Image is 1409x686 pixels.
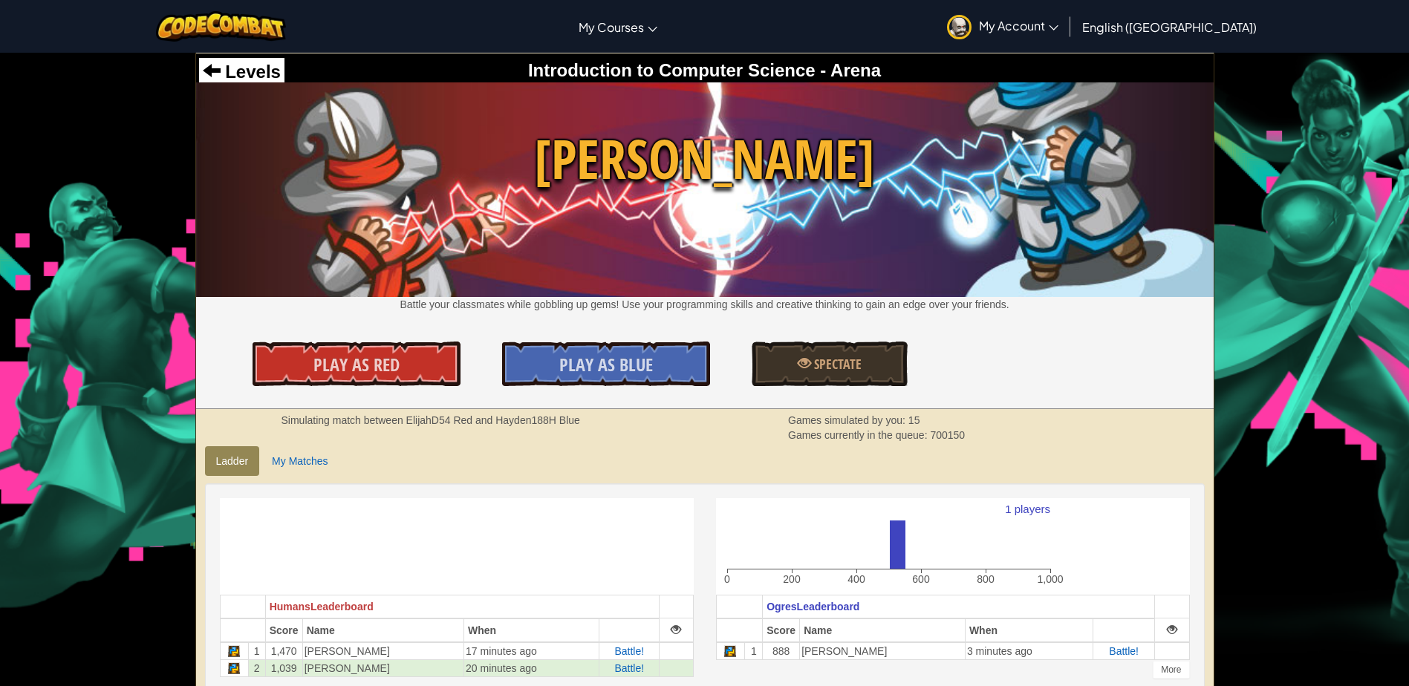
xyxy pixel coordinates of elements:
span: 15 [908,414,920,426]
td: 1,039 [265,659,302,676]
img: avatar [947,15,972,39]
span: Leaderboard [310,601,374,612]
span: 700150 [930,429,965,441]
img: Wakka Maul [196,82,1214,296]
span: Humans [270,601,310,612]
span: - Arena [816,60,881,80]
span: Games simulated by you: [788,414,908,426]
td: 1 [745,642,763,660]
th: Score [763,618,800,642]
td: 1 [248,642,265,660]
td: Python [220,642,248,660]
th: Name [302,618,463,642]
td: 2 [248,659,265,676]
p: Battle your classmates while gobbling up gems! Use your programming skills and creative thinking ... [196,297,1214,312]
a: Battle! [1109,645,1139,657]
strong: Simulating match between ElijahD54 Red and Hayden188H Blue [282,414,580,426]
td: [PERSON_NAME] [302,659,463,676]
span: Leaderboard [797,601,860,612]
span: [PERSON_NAME] [196,121,1214,197]
a: My Courses [571,7,665,47]
td: 888 [763,642,800,660]
th: When [464,618,599,642]
span: English ([GEOGRAPHIC_DATA]) [1082,19,1257,35]
text: 0 [724,573,730,585]
td: Python [220,659,248,676]
img: CodeCombat logo [156,11,286,42]
td: Python [716,642,745,660]
text: 1 players [1005,503,1050,515]
th: When [965,618,1093,642]
a: My Account [940,3,1066,50]
span: Play As Red [313,353,400,376]
td: 17 minutes ago [464,642,599,660]
text: 600 [912,573,930,585]
a: Ladder [205,446,260,476]
a: Battle! [614,662,644,674]
td: 20 minutes ago [464,659,599,676]
span: My Account [979,18,1058,33]
a: English ([GEOGRAPHIC_DATA]) [1075,7,1264,47]
text: 1,000 [1037,573,1063,585]
a: My Matches [261,446,339,476]
td: 1,470 [265,642,302,660]
span: Levels [221,62,281,82]
text: 800 [977,573,995,585]
a: Battle! [614,645,644,657]
span: Ogres [767,601,796,612]
span: My Courses [579,19,644,35]
text: 200 [783,573,801,585]
span: Spectate [811,355,862,373]
a: Spectate [752,342,908,386]
div: More [1153,661,1189,679]
td: [PERSON_NAME] [302,642,463,660]
a: Levels [203,62,281,82]
span: Play As Blue [559,353,653,376]
th: Name [800,618,966,642]
span: Games currently in the queue: [788,429,930,441]
span: Introduction to Computer Science [528,60,816,80]
td: 3 minutes ago [965,642,1093,660]
th: Score [265,618,302,642]
td: [PERSON_NAME] [800,642,966,660]
text: 400 [847,573,865,585]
